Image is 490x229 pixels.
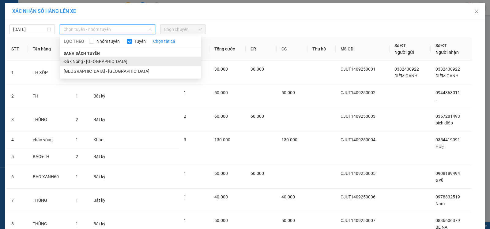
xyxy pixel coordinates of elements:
td: 7 [6,189,28,212]
td: Bất kỳ [89,148,115,165]
div: Dãy 4-B15 bến xe [GEOGRAPHIC_DATA] [40,5,102,27]
span: 0836606379 [435,218,460,223]
span: 0382430922 [394,67,419,72]
span: Số ĐT [394,43,406,48]
span: CJUT1409250002 [341,90,375,95]
span: CJUT1409250005 [341,171,375,176]
span: 1 [76,221,78,226]
td: Bất kỳ [89,108,115,131]
button: Close [468,3,485,20]
li: [GEOGRAPHIC_DATA] - [GEOGRAPHIC_DATA] [60,66,201,76]
span: 130.000 [281,137,297,142]
td: Bất kỳ [89,84,115,108]
td: 6 [6,165,28,189]
span: Chọn tuyến - nhóm tuyến [63,25,152,34]
span: 130.000 [214,137,230,142]
th: Tên hàng [28,37,71,61]
th: CC [277,37,307,61]
span: Chọn chuyến [164,25,202,34]
div: HUỆ [40,27,102,35]
span: 60.000 [214,114,228,119]
span: LỌC THEO [64,38,84,45]
th: Thu hộ [307,37,336,61]
span: bích diệp [435,120,453,125]
span: CJUT1409250006 [341,194,375,199]
td: 3 [6,108,28,131]
span: Số ĐT [435,43,447,48]
span: 50.000 [214,218,228,223]
span: Nhận: [40,6,55,12]
span: 30.000 [251,67,264,72]
td: 1 [6,61,28,84]
span: 2 [76,117,78,122]
li: Đắk Nông - [GEOGRAPHIC_DATA] [60,57,201,66]
span: DIỄM OANH [394,73,417,78]
span: 60.000 [251,171,264,176]
span: CJUT1409250007 [341,218,375,223]
span: . [435,97,437,102]
span: 0382430922 [435,67,460,72]
span: Người nhận [435,50,459,55]
span: 60.000 [251,114,264,119]
span: 0354419091 [435,137,460,142]
span: Nam [435,201,445,206]
span: Danh sách tuyến [60,51,104,56]
th: Tổng cước [209,37,246,61]
span: 0978332519 [435,194,460,199]
span: 1 [76,198,78,203]
td: THÙNG [28,108,71,131]
td: THÙNG [28,189,71,212]
th: Mã GD [336,37,389,61]
td: Khác [89,131,115,148]
span: 30.000 [214,67,228,72]
span: close [474,9,479,14]
span: 0357281493 [435,114,460,119]
span: HUỆ [435,144,444,149]
span: Gửi: [5,6,15,12]
td: 4 [6,131,28,148]
div: 0354419091 [40,35,102,43]
td: Bất kỳ [89,189,115,212]
span: 1 [76,137,78,142]
td: BAO+TH [28,148,71,165]
a: Chọn tất cả [153,38,175,45]
span: a vũ [435,178,443,183]
input: 14/09/2025 [13,26,46,33]
span: 1 [76,174,78,179]
span: 50.000 [214,90,228,95]
span: 2 [184,114,186,119]
span: 50.000 [281,90,295,95]
span: Tuyến [132,38,148,45]
td: chân võng [28,131,71,148]
span: 0944363011 [435,90,460,95]
span: 50.000 [281,218,295,223]
span: 0908189494 [435,171,460,176]
span: CJUT1409250004 [341,137,375,142]
td: TH [28,84,71,108]
span: XÁC NHẬN SỐ HÀNG LÊN XE [12,8,76,14]
span: Người gửi [394,50,414,55]
span: CJUT1409250003 [341,114,375,119]
span: 1 [184,194,186,199]
span: 60.000 [214,171,228,176]
td: 5 [6,148,28,165]
td: TH XỐP [28,61,71,84]
td: Bất kỳ [89,165,115,189]
th: CR [246,37,277,61]
span: 1 [76,94,78,98]
span: CJUT1409250001 [341,67,375,72]
td: BAO XANH60 [28,165,71,189]
span: 1 [184,218,186,223]
span: 1 [184,171,186,176]
span: DIỄM OANH [435,73,458,78]
td: 2 [6,84,28,108]
span: 2 [76,154,78,159]
span: down [148,28,152,31]
span: 3 [184,137,186,142]
span: 40.000 [214,194,228,199]
div: Cư Jút [5,5,36,13]
span: Nhóm tuyến [94,38,122,45]
th: STT [6,37,28,61]
span: 40.000 [281,194,295,199]
span: 1 [184,90,186,95]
